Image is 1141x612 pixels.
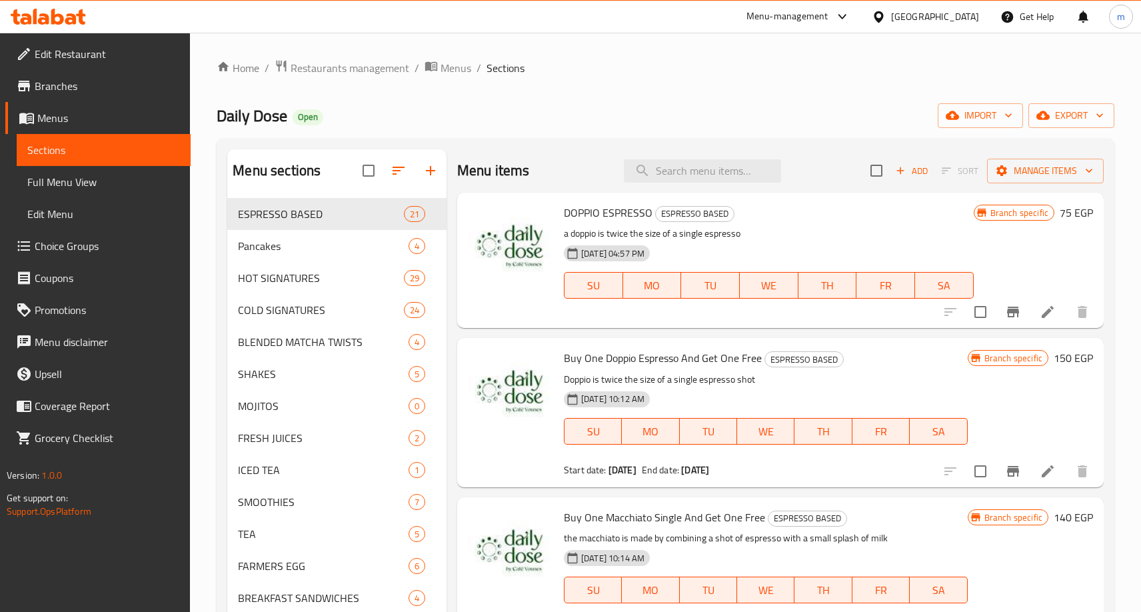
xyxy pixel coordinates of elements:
button: WE [737,418,794,445]
span: 0 [409,400,425,413]
a: Coupons [5,262,191,294]
span: Sections [27,142,180,158]
span: Branch specific [979,511,1048,524]
img: DOPPIO ESPRESSO [468,203,553,289]
span: DOPPIO ESPRESSO [564,203,652,223]
span: Start date: [564,461,606,479]
span: 5 [409,368,425,381]
img: Buy One Doppio Espresso And Get One Free [468,349,553,434]
div: items [404,206,425,222]
span: 4 [409,240,425,253]
div: MOJITOS [238,398,409,414]
button: FR [852,418,910,445]
a: Promotions [5,294,191,326]
span: FR [858,422,904,441]
button: Branch-specific-item [997,455,1029,487]
span: MO [627,422,674,441]
a: Edit menu item [1040,463,1056,479]
a: Branches [5,70,191,102]
div: FARMERS EGG [238,558,409,574]
span: BREAKFAST SANDWICHES [238,590,409,606]
span: Add item [890,161,933,181]
span: SA [915,581,962,600]
div: items [409,398,425,414]
div: items [409,558,425,574]
span: Menus [441,60,471,76]
li: / [477,60,481,76]
div: ESPRESSO BASED [655,206,734,222]
span: Edit Restaurant [35,46,180,62]
span: Add [894,163,930,179]
div: ICED TEA1 [227,454,447,486]
button: TH [794,577,852,603]
span: MO [628,276,676,295]
span: Coverage Report [35,398,180,414]
span: Restaurants management [291,60,409,76]
div: HOT SIGNATURES29 [227,262,447,294]
span: 29 [405,272,425,285]
div: FARMERS EGG6 [227,550,447,582]
span: SMOOTHIES [238,494,409,510]
b: [DATE] [681,461,709,479]
span: TU [685,581,732,600]
li: / [265,60,269,76]
a: Full Menu View [17,166,191,198]
button: Branch-specific-item [997,296,1029,328]
img: Buy One Macchiato Single And Get One Free [468,508,553,593]
div: BLENDED MATCHA TWISTS4 [227,326,447,358]
span: COLD SIGNATURES [238,302,403,318]
button: TU [681,272,740,299]
a: Menus [425,59,471,77]
a: Upsell [5,358,191,390]
p: Doppio is twice the size of a single espresso shot [564,371,968,388]
p: a doppio is twice the size of a single espresso [564,225,974,242]
span: ESPRESSO BASED [656,206,734,221]
h6: 75 EGP [1060,203,1093,222]
div: SHAKES [238,366,409,382]
div: items [409,494,425,510]
span: Select all sections [355,157,383,185]
button: MO [622,577,679,603]
span: TU [685,422,732,441]
div: items [404,302,425,318]
a: Support.OpsPlatform [7,503,91,520]
a: Edit menu item [1040,304,1056,320]
span: 7 [409,496,425,509]
span: [DATE] 04:57 PM [576,247,650,260]
h2: Menu items [457,161,530,181]
div: items [409,430,425,446]
span: ESPRESSO BASED [768,511,846,526]
div: BLENDED MATCHA TWISTS [238,334,409,350]
a: Edit Restaurant [5,38,191,70]
div: items [409,590,425,606]
button: TH [794,418,852,445]
span: Sort sections [383,155,415,187]
div: ESPRESSO BASED [764,351,844,367]
button: Add section [415,155,447,187]
span: WE [742,581,789,600]
span: ESPRESSO BASED [238,206,403,222]
span: Daily Dose [217,101,287,131]
span: Select section first [933,161,987,181]
button: TU [680,577,737,603]
span: Pancakes [238,238,409,254]
span: Version: [7,467,39,484]
span: Edit Menu [27,206,180,222]
div: COLD SIGNATURES24 [227,294,447,326]
span: FR [862,276,910,295]
span: 21 [405,208,425,221]
span: 4 [409,336,425,349]
span: Promotions [35,302,180,318]
button: TU [680,418,737,445]
span: TH [804,276,852,295]
span: SA [920,276,968,295]
button: MO [623,272,682,299]
button: delete [1066,455,1098,487]
button: WE [737,577,794,603]
button: Add [890,161,933,181]
div: items [409,462,425,478]
span: WE [742,422,789,441]
span: 2 [409,432,425,445]
a: Coverage Report [5,390,191,422]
